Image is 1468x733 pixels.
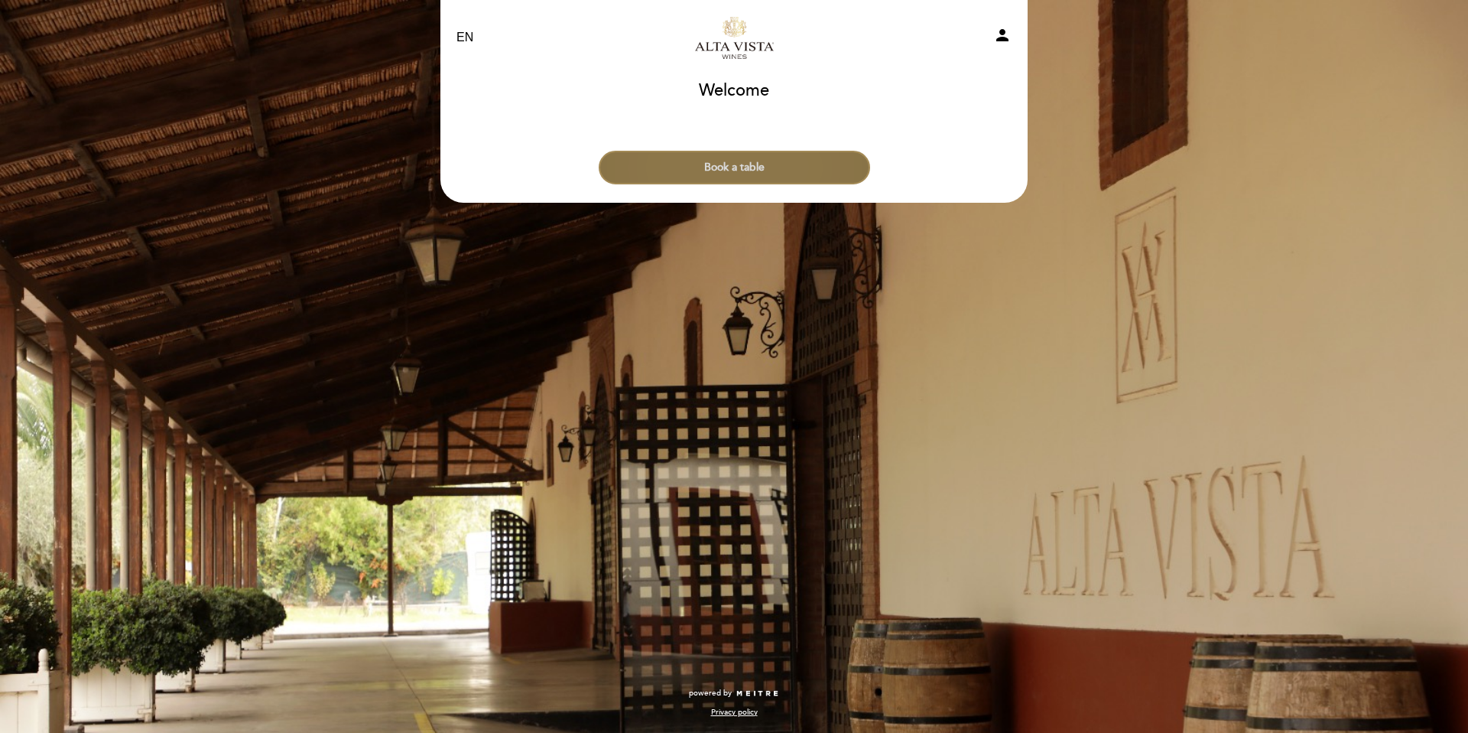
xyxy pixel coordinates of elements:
a: Alta Vista Tourism [638,17,830,59]
img: MEITRE [736,690,779,698]
a: powered by [689,688,779,699]
button: person [993,26,1012,50]
span: powered by [689,688,732,699]
i: person [993,26,1012,44]
a: Privacy policy [711,707,758,718]
h1: Welcome [699,82,769,100]
button: Book a table [599,151,870,184]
